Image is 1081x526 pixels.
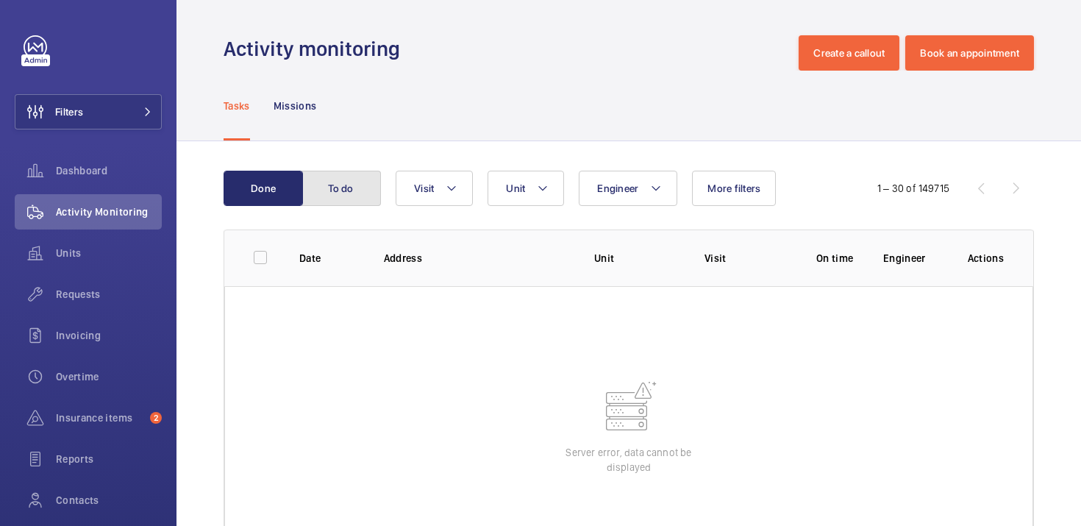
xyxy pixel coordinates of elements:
p: Missions [274,99,317,113]
p: Date [299,251,360,266]
button: Filters [15,94,162,129]
button: Visit [396,171,473,206]
button: Engineer [579,171,677,206]
span: More filters [707,182,760,194]
button: Create a callout [799,35,899,71]
span: Visit [414,182,434,194]
span: Contacts [56,493,162,508]
span: Unit [506,182,525,194]
button: To do [302,171,381,206]
button: More filters [692,171,776,206]
h1: Activity monitoring [224,35,409,63]
div: 1 – 30 of 149715 [877,181,949,196]
p: Address [384,251,571,266]
span: Filters [55,104,83,119]
span: Activity Monitoring [56,205,162,219]
span: Reports [56,452,162,466]
button: Book an appointment [905,35,1034,71]
button: Done [224,171,303,206]
button: Unit [488,171,564,206]
p: On time [810,251,860,266]
p: Visit [704,251,786,266]
span: Engineer [597,182,638,194]
p: Server error, data cannot be displayed [555,445,702,475]
span: Overtime [56,369,162,384]
span: Units [56,246,162,260]
p: Engineer [883,251,944,266]
p: Actions [968,251,1004,266]
p: Tasks [224,99,250,113]
span: Invoicing [56,328,162,343]
span: Insurance items [56,411,144,425]
span: Dashboard [56,163,162,178]
span: Requests [56,287,162,302]
p: Unit [594,251,681,266]
span: 2 [150,412,162,424]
